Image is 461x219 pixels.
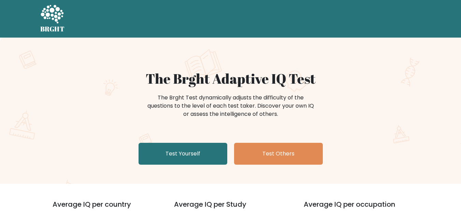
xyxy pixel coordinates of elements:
[53,200,149,217] h3: Average IQ per country
[304,200,417,217] h3: Average IQ per occupation
[139,143,227,165] a: Test Yourself
[40,3,65,35] a: BRGHT
[40,25,65,33] h5: BRGHT
[64,70,397,87] h1: The Brght Adaptive IQ Test
[145,94,316,118] div: The Brght Test dynamically adjusts the difficulty of the questions to the level of each test take...
[234,143,323,165] a: Test Others
[174,200,287,217] h3: Average IQ per Study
